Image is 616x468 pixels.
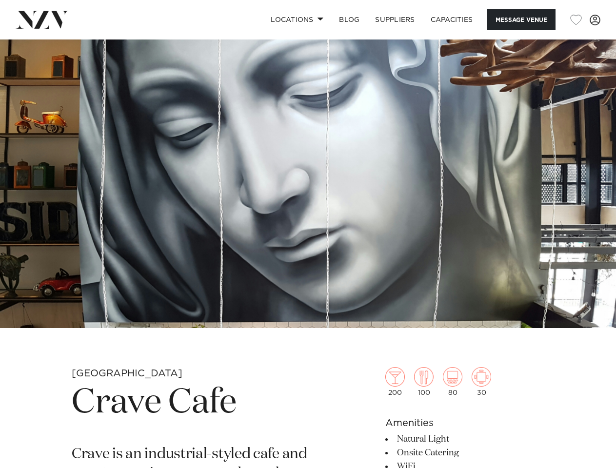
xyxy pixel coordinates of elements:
[367,9,422,30] a: SUPPLIERS
[472,367,491,387] img: meeting.png
[414,367,434,387] img: dining.png
[331,9,367,30] a: BLOG
[16,11,69,28] img: nzv-logo.png
[385,367,405,387] img: cocktail.png
[423,9,481,30] a: Capacities
[385,416,544,430] h6: Amenities
[72,369,182,378] small: [GEOGRAPHIC_DATA]
[385,432,544,446] li: Natural Light
[472,367,491,396] div: 30
[414,367,434,396] div: 100
[443,367,462,387] img: theatre.png
[72,381,316,426] h1: Crave Cafe
[263,9,331,30] a: Locations
[443,367,462,396] div: 80
[385,367,405,396] div: 200
[385,446,544,460] li: Onsite Catering
[487,9,556,30] button: Message Venue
